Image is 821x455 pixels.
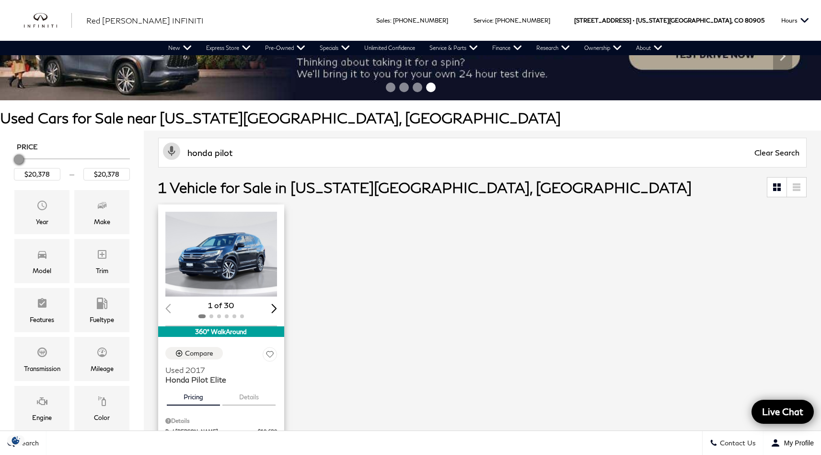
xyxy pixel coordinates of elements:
[165,417,277,425] div: Pricing Details - Honda Pilot Elite
[36,246,48,265] span: Model
[495,17,550,24] a: [PHONE_NUMBER]
[167,384,220,406] button: pricing tab
[386,83,395,92] span: Go to slide 1
[86,15,204,26] a: Red [PERSON_NAME] INFINITI
[74,337,129,381] div: MileageMileage
[165,428,277,435] a: Red [PERSON_NAME] $19,689
[96,344,108,363] span: Mileage
[357,41,422,55] a: Unlimited Confidence
[29,42,48,71] div: Previous
[33,265,51,276] div: Model
[165,365,277,384] a: Used 2017Honda Pilot Elite
[165,375,270,384] span: Honda Pilot Elite
[312,41,357,55] a: Specials
[165,347,223,359] button: Compare Vehicle
[773,42,792,71] div: Next
[185,349,213,358] div: Compare
[5,435,27,445] section: Click to Open Cookie Consent Modal
[74,239,129,283] div: TrimTrim
[780,439,814,447] span: My Profile
[474,17,492,24] span: Service
[86,16,204,25] span: Red [PERSON_NAME] INFINITI
[258,428,277,435] span: $19,689
[629,41,670,55] a: About
[96,295,108,314] span: Fueltype
[750,138,804,167] span: Clear Search
[757,406,808,418] span: Live Chat
[14,337,69,381] div: TransmissionTransmission
[96,246,108,265] span: Trim
[492,17,494,24] span: :
[393,17,448,24] a: [PHONE_NUMBER]
[163,143,180,160] svg: Click to toggle on voice search
[91,363,114,374] div: Mileage
[199,41,258,55] a: Express Store
[36,393,48,412] span: Engine
[14,239,69,283] div: ModelModel
[15,439,39,447] span: Search
[14,151,130,180] div: Price
[94,216,110,227] div: Make
[529,41,577,55] a: Research
[74,386,129,430] div: ColorColor
[158,138,807,168] input: Search Inventory
[32,412,52,423] div: Engine
[422,41,485,55] a: Service & Parts
[717,439,756,447] span: Contact Us
[14,288,69,332] div: FeaturesFeatures
[165,300,277,311] div: 1 of 30
[36,216,48,227] div: Year
[271,304,277,313] div: Next slide
[24,13,72,28] a: infiniti
[96,265,108,276] div: Trim
[161,41,199,55] a: New
[5,435,27,445] img: Opt-Out Icon
[165,428,258,435] span: Red [PERSON_NAME]
[752,400,814,424] a: Live Chat
[14,386,69,430] div: EngineEngine
[30,314,54,325] div: Features
[96,393,108,412] span: Color
[14,168,60,180] input: Minimum
[83,168,130,180] input: Maximum
[376,17,390,24] span: Sales
[24,13,72,28] img: INFINITI
[14,190,69,234] div: YearYear
[574,17,764,24] a: [STREET_ADDRESS] • [US_STATE][GEOGRAPHIC_DATA], CO 80905
[577,41,629,55] a: Ownership
[74,288,129,332] div: FueltypeFueltype
[485,41,529,55] a: Finance
[36,197,48,216] span: Year
[763,431,821,455] button: Open user profile menu
[426,83,436,92] span: Go to slide 4
[36,295,48,314] span: Features
[165,212,278,297] div: 1 / 2
[222,384,276,406] button: details tab
[158,179,692,196] span: 1 Vehicle for Sale in [US_STATE][GEOGRAPHIC_DATA], [GEOGRAPHIC_DATA]
[165,365,270,375] span: Used 2017
[263,347,277,365] button: Save Vehicle
[74,190,129,234] div: MakeMake
[14,155,23,164] div: Maximum Price
[24,363,60,374] div: Transmission
[17,143,127,151] h5: Price
[96,197,108,216] span: Make
[165,212,278,297] img: 2017 Honda Pilot Elite 1
[413,83,422,92] span: Go to slide 3
[161,41,670,55] nav: Main Navigation
[158,326,284,337] div: 360° WalkAround
[390,17,392,24] span: :
[258,41,312,55] a: Pre-Owned
[399,83,409,92] span: Go to slide 2
[90,314,114,325] div: Fueltype
[94,412,110,423] div: Color
[36,344,48,363] span: Transmission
